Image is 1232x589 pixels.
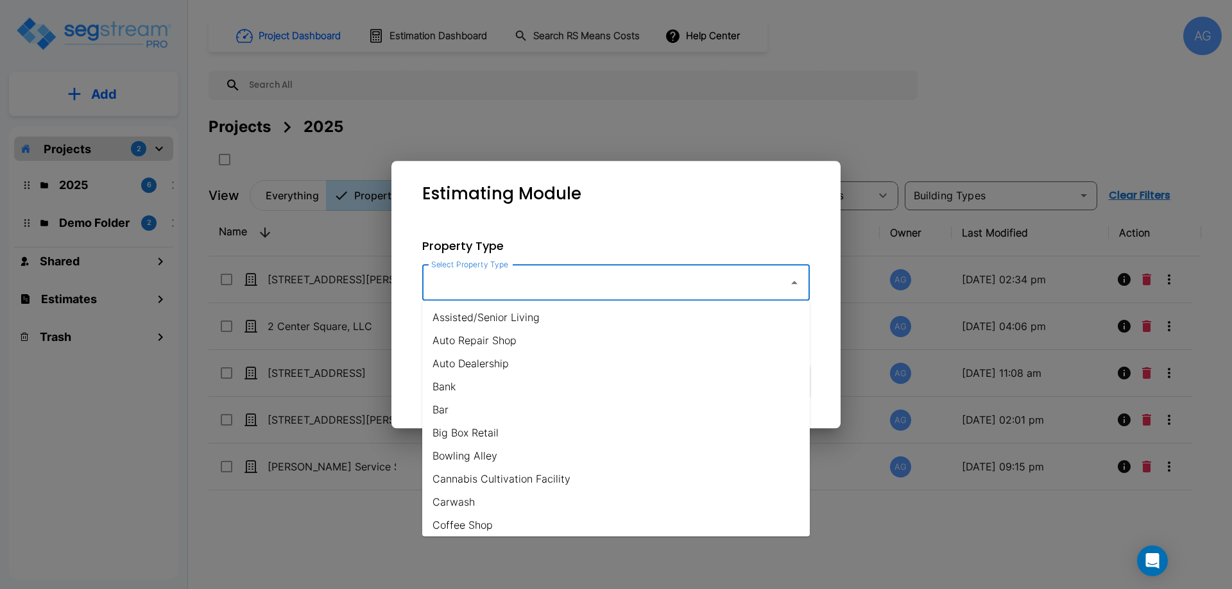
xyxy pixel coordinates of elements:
[422,467,810,490] li: Cannabis Cultivation Facility
[422,490,810,513] li: Carwash
[422,237,810,254] p: Property Type
[422,513,810,536] li: Coffee Shop
[422,421,810,444] li: Big Box Retail
[422,306,810,329] li: Assisted/Senior Living
[422,444,810,467] li: Bowling Alley
[422,398,810,421] li: Bar
[422,352,810,375] li: Auto Dealership
[431,259,508,270] label: Select Property Type
[422,181,581,206] p: Estimating Module
[422,329,810,352] li: Auto Repair Shop
[1137,545,1168,576] div: Open Intercom Messenger
[422,375,810,398] li: Bank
